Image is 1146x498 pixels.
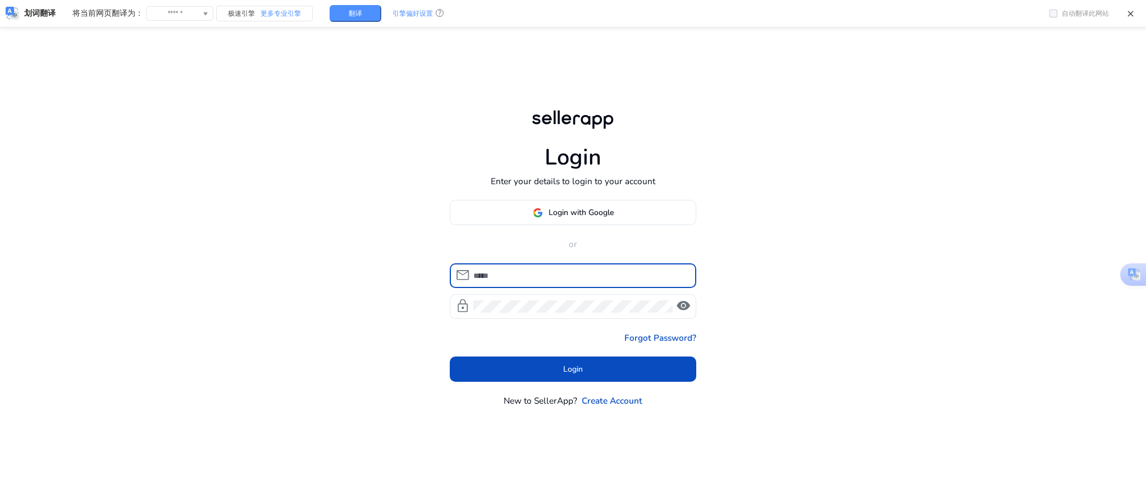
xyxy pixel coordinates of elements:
[549,207,614,218] span: Login with Google
[504,394,577,407] p: New to SellerApp?
[455,299,470,313] span: lock
[563,363,583,375] span: Login
[491,175,655,188] p: Enter your details to login to your account
[455,268,470,282] span: mail
[624,331,696,344] a: Forgot Password?
[533,208,543,218] img: google-logo.svg
[450,200,697,225] button: Login with Google
[450,357,697,382] button: Login
[582,394,642,407] a: Create Account
[545,144,601,171] h1: Login
[450,237,697,250] p: or
[676,299,691,313] span: visibility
